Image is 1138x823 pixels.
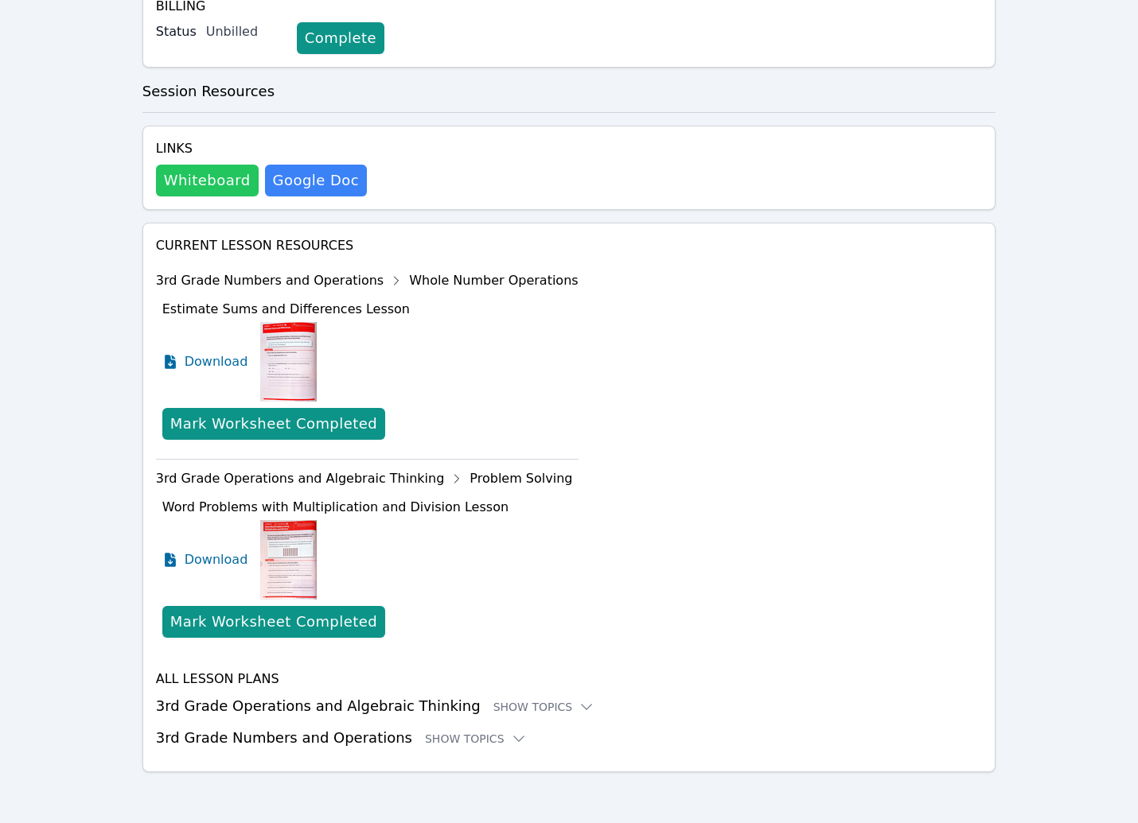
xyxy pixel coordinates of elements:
div: 3rd Grade Numbers and Operations Whole Number Operations [156,268,579,293]
button: Whiteboard [156,165,259,196]
span: Word Problems with Multiplication and Division Lesson [162,499,509,514]
button: Show Topics [493,699,595,715]
h3: 3rd Grade Operations and Algebraic Thinking [156,695,983,717]
a: Download [162,322,248,402]
h3: 3rd Grade Numbers and Operations [156,727,983,749]
a: Complete [297,22,384,54]
span: Download [185,550,248,569]
h4: Links [156,139,367,158]
h3: Session Resources [142,80,996,103]
div: Mark Worksheet Completed [170,413,377,435]
div: Unbilled [206,22,284,41]
span: Estimate Sums and Differences Lesson [162,301,410,316]
label: Status [156,22,197,41]
img: Word Problems with Multiplication and Division Lesson [260,520,317,600]
h4: All Lesson Plans [156,670,983,689]
button: Mark Worksheet Completed [162,408,385,440]
a: Download [162,520,248,600]
img: Estimate Sums and Differences Lesson [260,322,317,402]
h4: Current Lesson Resources [156,236,983,255]
span: Download [185,352,248,371]
div: 3rd Grade Operations and Algebraic Thinking Problem Solving [156,466,579,491]
div: Mark Worksheet Completed [170,611,377,633]
a: Google Doc [265,165,367,196]
button: Mark Worksheet Completed [162,606,385,638]
button: Show Topics [425,731,527,747]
